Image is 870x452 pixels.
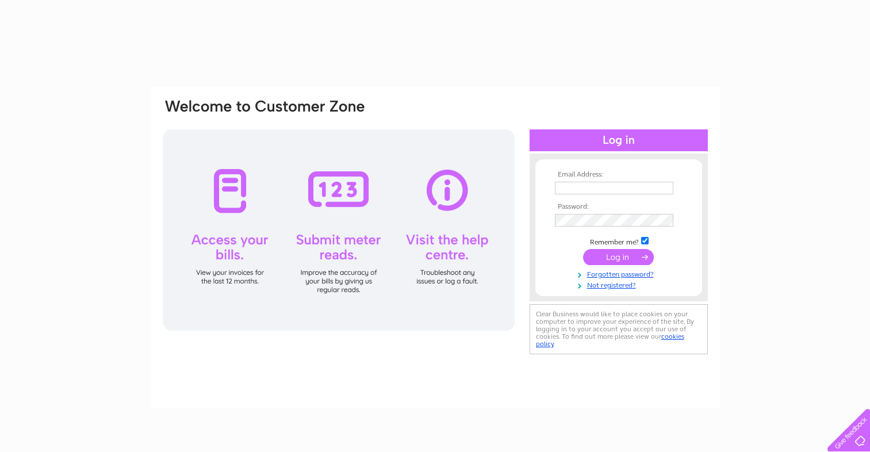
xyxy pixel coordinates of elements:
a: cookies policy [536,332,684,348]
a: Forgotten password? [555,268,685,279]
th: Password: [552,203,685,211]
input: Submit [583,249,654,265]
th: Email Address: [552,171,685,179]
td: Remember me? [552,235,685,247]
a: Not registered? [555,279,685,290]
div: Clear Business would like to place cookies on your computer to improve your experience of the sit... [530,304,708,354]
